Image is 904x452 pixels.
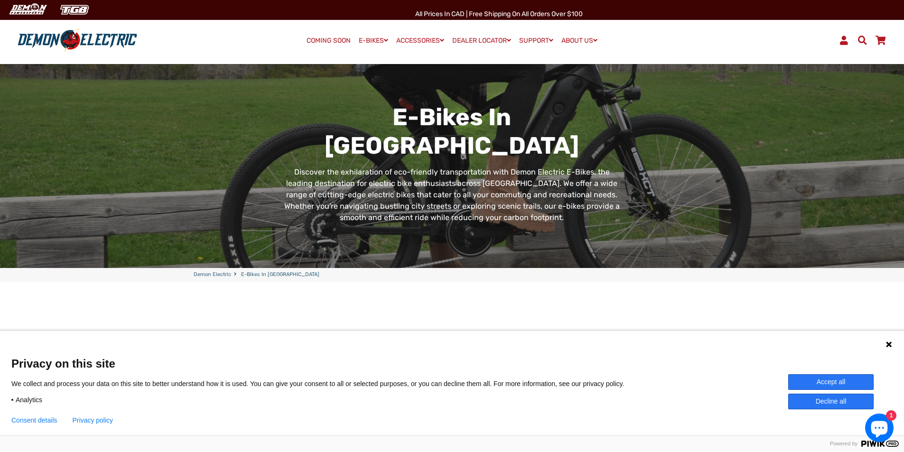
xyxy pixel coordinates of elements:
h1: E-Bikes in [GEOGRAPHIC_DATA] [282,103,622,160]
a: ACCESSORIES [393,34,447,47]
span: Analytics [16,396,42,404]
img: Trinity Foldable E-Trike [326,310,445,429]
inbox-online-store-chat: Shopify online store chat [862,414,896,444]
p: We collect and process your data on this site to better understand how it is used. You can give y... [11,379,638,388]
a: Demon Electric [194,271,231,279]
img: Ecocarrier Cargo E-Bike [194,310,312,429]
span: Privacy on this site [11,357,893,370]
a: ABOUT US [558,34,601,47]
img: TGB Canada [55,2,94,18]
a: COMING SOON [303,34,354,47]
span: All Prices in CAD | Free shipping on all orders over $100 [415,10,583,18]
a: DEALER LOCATOR [449,34,514,47]
img: Thunderbolt SL Fat Tire eBike - Demon Electric [459,310,578,429]
span: E-Bikes in [GEOGRAPHIC_DATA] [241,271,319,279]
a: E-BIKES [355,34,391,47]
a: SUPPORT [516,34,557,47]
img: Demon Electric logo [14,28,140,53]
img: Thunderbolt Fat Tire eBike - Demon Electric [592,310,711,429]
button: Accept all [788,374,874,390]
button: Consent details [11,416,57,424]
button: Decline all [788,394,874,409]
a: Privacy policy [73,416,113,424]
span: Powered by [826,441,861,447]
img: Demon Electric [5,2,50,18]
span: Discover the exhilaration of eco-friendly transportation with Demon Electric E-Bikes, the leading... [284,167,620,222]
